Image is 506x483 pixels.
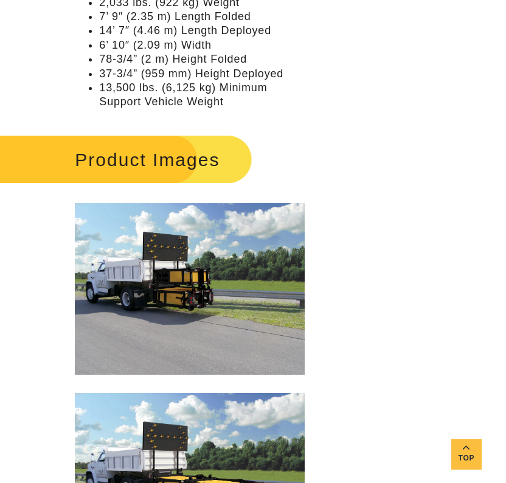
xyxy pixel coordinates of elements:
[451,451,482,465] span: Top
[99,81,304,109] li: 13,500 lbs. (6,125 kg) Minimum Support Vehicle Weight
[99,67,304,81] li: 37-3/4” (959 mm) Height Deployed
[99,24,304,38] li: 14’ 7″ (4.46 m) Length Deployed
[99,52,304,66] li: 78-3/4” (2 m) Height Folded
[99,10,304,24] li: 7’ 9″ (2.35 m) Length Folded
[451,439,482,470] a: Top
[99,38,304,52] li: 6’ 10″ (2.09 m) Width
